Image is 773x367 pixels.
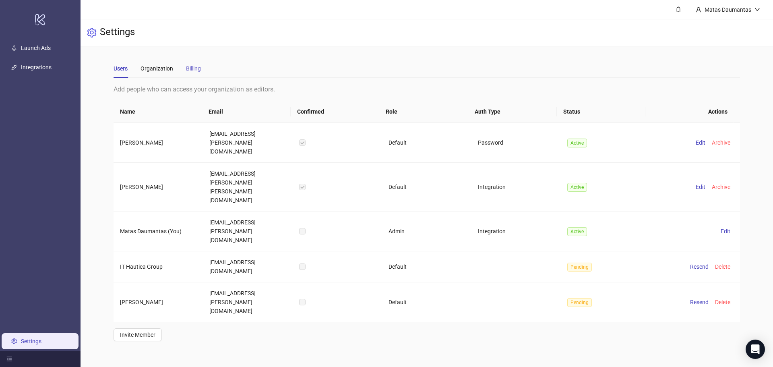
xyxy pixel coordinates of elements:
[203,251,292,282] td: [EMAIL_ADDRESS][DOMAIN_NAME]
[690,299,709,305] span: Resend
[382,163,471,211] td: Default
[676,6,681,12] span: bell
[114,123,203,163] td: [PERSON_NAME]
[468,101,557,123] th: Auth Type
[114,163,203,211] td: [PERSON_NAME]
[567,139,587,147] span: Active
[567,298,592,307] span: Pending
[114,251,203,282] td: IT Hautica Group
[382,282,471,322] td: Default
[100,26,135,39] h3: Settings
[712,139,730,146] span: Archive
[114,101,202,123] th: Name
[114,64,128,73] div: Users
[754,7,760,12] span: down
[471,163,561,211] td: Integration
[696,7,701,12] span: user
[717,226,734,236] button: Edit
[715,299,730,305] span: Delete
[692,182,709,192] button: Edit
[141,64,173,73] div: Organization
[712,262,734,272] button: Delete
[696,184,705,190] span: Edit
[709,182,734,192] button: Archive
[21,338,41,344] a: Settings
[712,297,734,307] button: Delete
[746,340,765,359] div: Open Intercom Messenger
[203,211,292,251] td: [EMAIL_ADDRESS][PERSON_NAME][DOMAIN_NAME]
[567,183,587,192] span: Active
[114,84,740,94] div: Add people who can access your organization as editors.
[21,64,52,70] a: Integrations
[379,101,468,123] th: Role
[203,282,292,322] td: [EMAIL_ADDRESS][PERSON_NAME][DOMAIN_NAME]
[567,263,592,272] span: Pending
[709,138,734,147] button: Archive
[114,211,203,251] td: Matas Daumantas (You)
[203,123,292,163] td: [EMAIL_ADDRESS][PERSON_NAME][DOMAIN_NAME]
[471,123,561,163] td: Password
[382,211,471,251] td: Admin
[114,282,203,322] td: [PERSON_NAME]
[202,101,291,123] th: Email
[687,262,712,272] button: Resend
[87,28,97,37] span: setting
[721,228,730,234] span: Edit
[114,328,162,341] button: Invite Member
[471,211,561,251] td: Integration
[687,297,712,307] button: Resend
[712,184,730,190] span: Archive
[291,101,379,123] th: Confirmed
[557,101,645,123] th: Status
[6,356,12,362] span: menu-fold
[21,45,51,51] a: Launch Ads
[692,138,709,147] button: Edit
[690,263,709,270] span: Resend
[186,64,201,73] div: Billing
[382,251,471,282] td: Default
[645,101,734,123] th: Actions
[203,163,292,211] td: [EMAIL_ADDRESS][PERSON_NAME][PERSON_NAME][DOMAIN_NAME]
[701,5,754,14] div: Matas Daumantas
[567,227,587,236] span: Active
[120,332,155,338] span: Invite Member
[715,263,730,270] span: Delete
[696,139,705,146] span: Edit
[382,123,471,163] td: Default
